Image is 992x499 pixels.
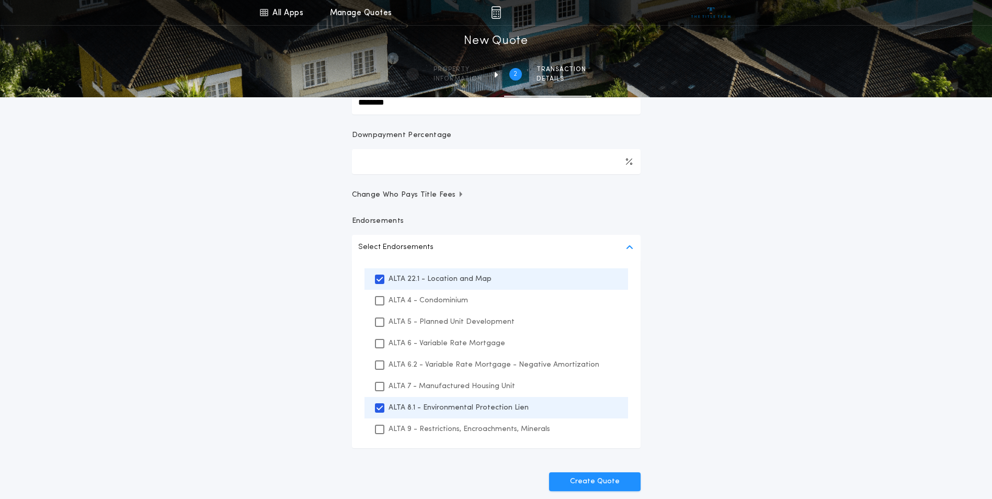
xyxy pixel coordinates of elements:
p: ALTA 6 - Variable Rate Mortgage [389,338,505,349]
p: ALTA 7 - Manufactured Housing Unit [389,381,515,392]
h1: New Quote [464,33,528,50]
p: ALTA 8.1 - Environmental Protection Lien [389,402,529,413]
input: New Loan Amount [352,89,641,115]
button: Change Who Pays Title Fees [352,190,641,200]
img: vs-icon [691,7,731,18]
p: Endorsements [352,216,641,226]
p: ALTA 5 - Planned Unit Development [389,316,515,327]
button: Create Quote [549,472,641,491]
span: information [434,75,482,83]
span: Property [434,65,482,74]
span: Transaction [537,65,586,74]
h2: 2 [514,70,517,78]
button: Select Endorsements [352,235,641,260]
p: Downpayment Percentage [352,130,452,141]
p: Select Endorsements [358,241,434,254]
ul: Select Endorsements [352,260,641,448]
p: ALTA 6.2 - Variable Rate Mortgage - Negative Amortization [389,359,599,370]
p: ALTA 9 - Restrictions, Encroachments, Minerals [389,424,550,435]
span: Change Who Pays Title Fees [352,190,464,200]
input: Downpayment Percentage [352,149,641,174]
p: ALTA 4 - Condominium [389,295,468,306]
p: ALTA 22.1 - Location and Map [389,274,492,285]
span: details [537,75,586,83]
img: img [491,6,501,19]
